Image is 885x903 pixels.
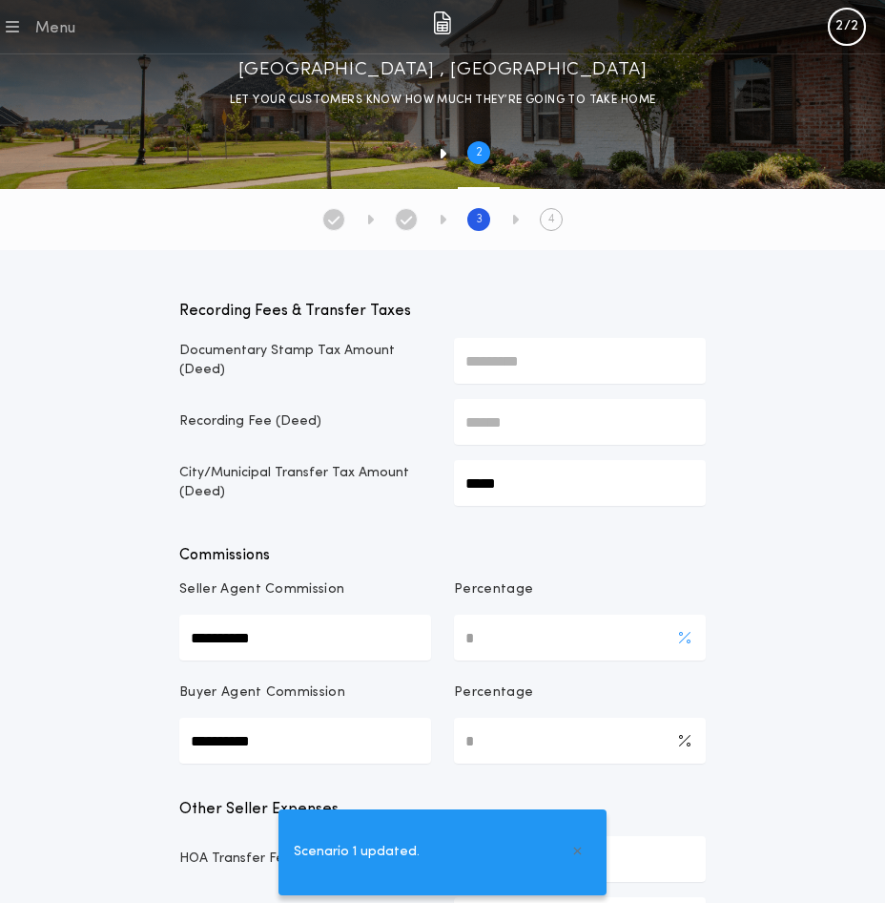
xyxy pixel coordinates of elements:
[433,11,451,34] img: img
[454,718,706,764] input: Percentage
[179,464,431,502] p: City/Municipal Transfer Tax Amount (Deed)
[548,212,555,227] h2: 4
[179,615,431,661] input: Seller Agent Commission
[230,91,656,110] p: LET YOUR CUSTOMERS KNOW HOW MUCH THEY’RE GOING TO TAKE HOME
[454,580,533,599] p: Percentage
[476,145,483,160] h2: 2
[179,798,706,821] p: Other Seller Expenses
[179,342,431,380] p: Documentary Stamp Tax Amount (Deed)
[476,212,483,227] h2: 3
[34,17,75,40] div: Menu
[179,580,344,599] p: Seller Agent Commission
[179,300,706,323] p: Recording Fees & Transfer Taxes
[454,683,533,703] p: Percentage
[179,683,345,703] p: Buyer Agent Commission
[179,544,706,567] p: Commissions
[294,842,420,863] span: Scenario 1 updated.
[454,615,706,661] input: Percentage
[238,54,648,85] h1: [GEOGRAPHIC_DATA] , [GEOGRAPHIC_DATA]
[179,718,431,764] input: Buyer Agent Commission
[179,412,431,431] p: Recording Fee (Deed)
